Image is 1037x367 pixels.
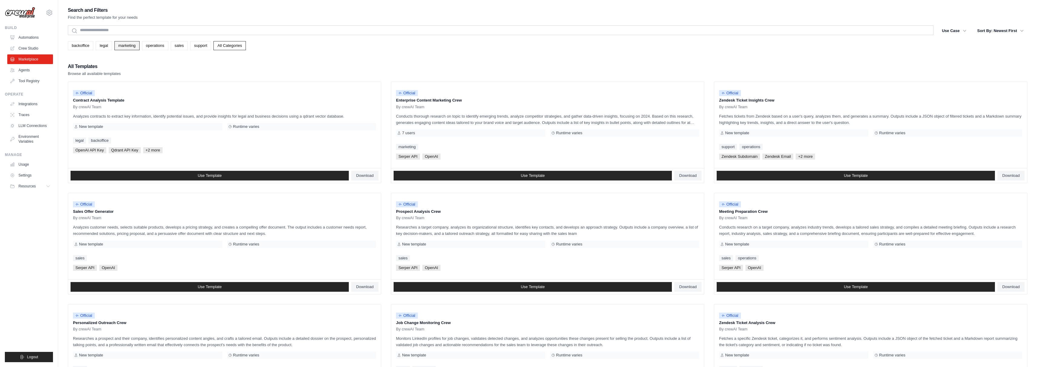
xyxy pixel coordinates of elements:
span: Download [1002,284,1020,289]
span: By crewAI Team [396,327,424,332]
a: Use Template [717,171,995,180]
a: Use Template [394,171,672,180]
img: Logo [5,7,35,18]
button: Logout [5,352,53,362]
span: New template [402,353,426,358]
p: Sales Offer Generator [73,209,376,215]
span: +2 more [796,154,815,160]
span: By crewAI Team [719,216,748,220]
span: Official [719,201,741,207]
span: Runtime varies [233,124,259,129]
span: Official [73,313,95,319]
span: New template [725,353,749,358]
span: Use Template [198,173,222,178]
a: Download [674,282,702,292]
span: Use Template [521,173,545,178]
a: Download [997,171,1025,180]
div: Build [5,25,53,30]
a: Tool Registry [7,76,53,86]
p: Fetches tickets from Zendesk based on a user's query, analyzes them, and generates a summary. Out... [719,113,1022,126]
span: Zendesk Subdomain [719,154,760,160]
span: By crewAI Team [396,216,424,220]
p: Analyzes customer needs, selects suitable products, develops a pricing strategy, and creates a co... [73,224,376,237]
span: Official [73,90,95,96]
span: Use Template [521,284,545,289]
span: Official [396,201,418,207]
a: Use Template [717,282,995,292]
span: Runtime varies [233,242,259,247]
a: Download [351,282,378,292]
a: Agents [7,65,53,75]
button: Resources [7,181,53,191]
a: support [719,144,737,150]
span: Official [396,313,418,319]
p: Conducts thorough research on topic to identify emerging trends, analyze competitor strategies, a... [396,113,699,126]
a: LLM Connections [7,121,53,131]
span: New template [79,242,103,247]
p: Zendesk Ticket Insights Crew [719,97,1022,103]
span: By crewAI Team [719,327,748,332]
span: Use Template [844,284,868,289]
a: Settings [7,171,53,180]
span: Runtime varies [556,353,583,358]
a: Use Template [394,282,672,292]
p: Prospect Analysis Crew [396,209,699,215]
a: legal [96,41,112,50]
span: OpenAI API Key [73,147,106,153]
span: 7 users [402,131,415,135]
span: Runtime varies [879,353,906,358]
span: Use Template [844,173,868,178]
p: Browse all available templates [68,71,121,77]
span: Logout [27,355,38,359]
p: Researches a target company, analyzes its organizational structure, identifies key contacts, and ... [396,224,699,237]
span: By crewAI Team [73,105,101,109]
a: sales [719,255,733,261]
a: Download [351,171,378,180]
h2: All Templates [68,62,121,71]
span: Serper API [73,265,97,271]
span: Serper API [719,265,743,271]
span: Download [1002,173,1020,178]
span: Resources [18,184,36,189]
span: New template [79,124,103,129]
span: OpenAI [99,265,117,271]
h2: Search and Filters [68,6,138,15]
span: Qdrant API Key [109,147,141,153]
span: Official [719,90,741,96]
a: Download [674,171,702,180]
span: By crewAI Team [73,327,101,332]
span: Use Template [198,284,222,289]
span: Official [73,201,95,207]
span: OpenAI [745,265,764,271]
a: Download [997,282,1025,292]
a: operations [739,144,763,150]
span: Official [396,90,418,96]
a: backoffice [68,41,93,50]
p: Analyzes contracts to extract key information, identify potential issues, and provide insights fo... [73,113,376,119]
a: Environment Variables [7,132,53,146]
a: support [190,41,211,50]
span: Runtime varies [556,131,583,135]
a: operations [142,41,168,50]
span: By crewAI Team [396,105,424,109]
a: Use Template [71,171,349,180]
a: marketing [396,144,418,150]
a: legal [73,138,86,144]
div: Manage [5,152,53,157]
p: Zendesk Ticket Analysis Crew [719,320,1022,326]
p: Job Change Monitoring Crew [396,320,699,326]
span: New template [725,242,749,247]
span: Download [679,173,697,178]
p: Personalized Outreach Crew [73,320,376,326]
a: sales [396,255,410,261]
p: Enterprise Content Marketing Crew [396,97,699,103]
span: Download [356,284,374,289]
span: Runtime varies [556,242,583,247]
span: Runtime varies [879,131,906,135]
button: Sort By: Newest First [974,25,1027,36]
button: Use Case [938,25,970,36]
a: Integrations [7,99,53,109]
span: New template [79,353,103,358]
a: Use Template [71,282,349,292]
a: sales [73,255,87,261]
